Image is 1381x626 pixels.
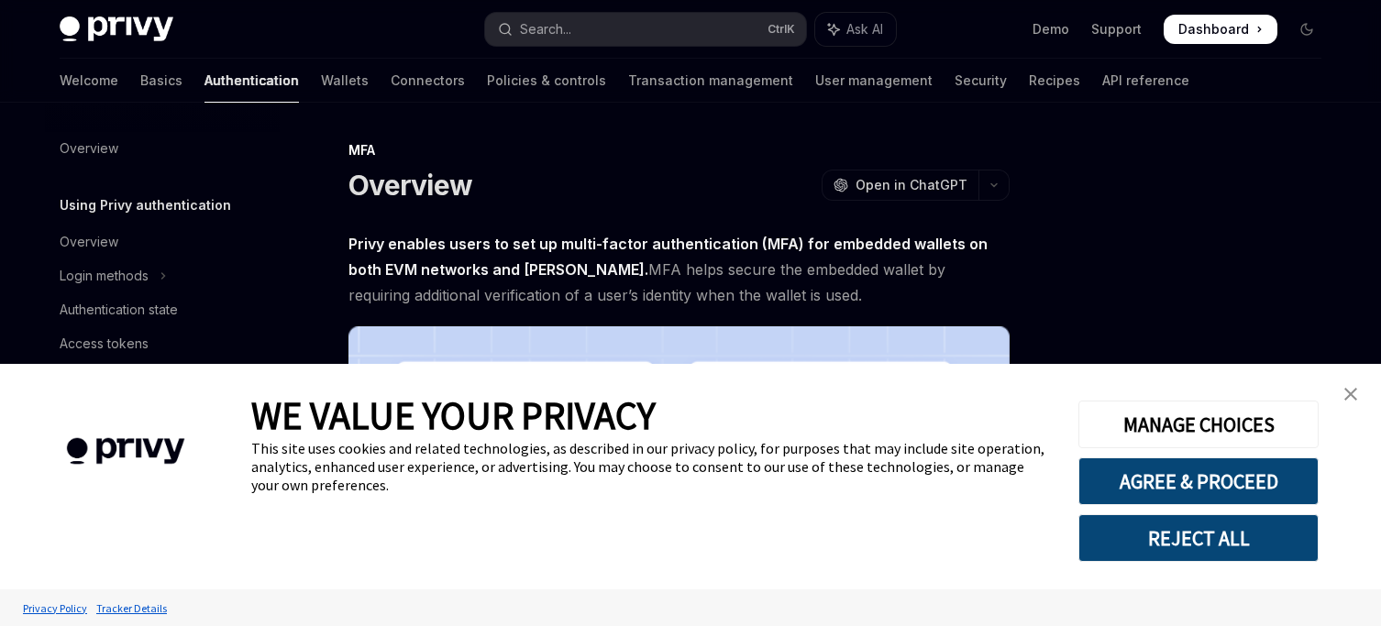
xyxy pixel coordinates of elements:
a: close banner [1332,376,1369,412]
a: Dashboard [1164,15,1277,44]
button: Toggle Login methods section [45,259,280,292]
a: Security [955,59,1007,103]
img: close banner [1344,388,1357,401]
span: Open in ChatGPT [856,176,967,194]
a: Authentication state [45,293,280,326]
a: Policies & controls [487,59,606,103]
a: Transaction management [628,59,793,103]
a: Privacy Policy [18,592,92,624]
span: Ctrl K [768,22,795,37]
a: Access tokens [45,327,280,360]
h1: Overview [348,169,472,202]
a: Overview [45,132,280,165]
div: Search... [520,18,571,40]
a: Overview [45,225,280,258]
div: Authentication state [60,299,178,321]
div: Access tokens [60,333,149,355]
img: company logo [28,412,224,491]
a: Welcome [60,59,118,103]
button: AGREE & PROCEED [1078,457,1319,505]
a: Logging users out [45,361,280,394]
button: REJECT ALL [1078,514,1319,562]
span: Dashboard [1178,20,1249,38]
button: Toggle assistant panel [815,13,896,46]
span: Ask AI [846,20,883,38]
button: Open search [485,13,806,46]
button: MANAGE CHOICES [1078,401,1319,448]
span: WE VALUE YOUR PRIVACY [251,391,656,439]
button: Toggle dark mode [1292,15,1321,44]
a: Connectors [391,59,465,103]
a: Wallets [321,59,369,103]
a: Demo [1033,20,1069,38]
a: Basics [140,59,182,103]
img: dark logo [60,16,173,42]
div: Login methods [60,265,149,287]
a: API reference [1102,59,1189,103]
div: Overview [60,137,118,159]
h5: Using Privy authentication [60,194,231,216]
div: MFA [348,141,1010,159]
div: This site uses cookies and related technologies, as described in our privacy policy, for purposes... [251,439,1051,494]
a: Tracker Details [92,592,171,624]
strong: Privy enables users to set up multi-factor authentication (MFA) for embedded wallets on both EVM ... [348,235,988,279]
a: Recipes [1029,59,1080,103]
div: Overview [60,231,118,253]
span: MFA helps secure the embedded wallet by requiring additional verification of a user’s identity wh... [348,231,1010,308]
a: Authentication [204,59,299,103]
a: User management [815,59,933,103]
button: Open in ChatGPT [822,170,978,201]
a: Support [1091,20,1142,38]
